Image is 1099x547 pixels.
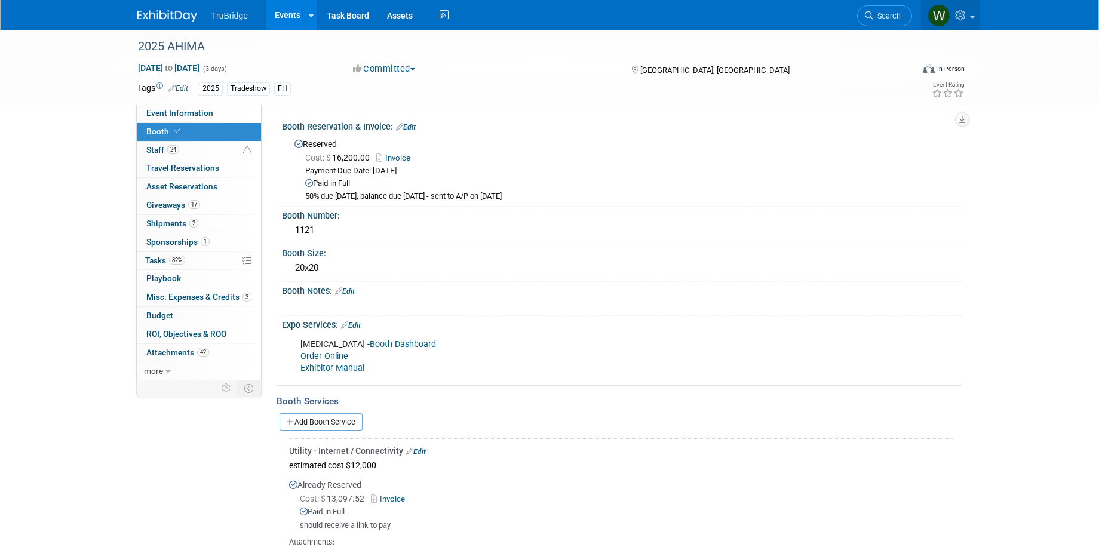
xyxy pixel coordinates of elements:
[146,219,198,228] span: Shipments
[335,287,355,296] a: Edit
[134,36,894,57] div: 2025 AHIMA
[137,344,261,362] a: Attachments42
[146,127,183,136] span: Booth
[277,395,962,408] div: Booth Services
[137,123,261,141] a: Booth
[280,413,363,431] a: Add Booth Service
[928,4,950,27] img: Whitni Murase
[137,270,261,288] a: Playbook
[289,445,953,457] div: Utility - Internet / Connectivity
[305,153,374,162] span: 16,200.00
[146,145,179,155] span: Staff
[137,178,261,196] a: Asset Reservations
[282,118,962,133] div: Booth Reservation & Invoice:
[137,233,261,251] a: Sponsorships1
[242,293,251,302] span: 3
[370,339,436,349] a: Booth Dashboard
[227,82,270,95] div: Tradeshow
[282,207,962,222] div: Booth Number:
[137,215,261,233] a: Shipments2
[282,316,962,331] div: Expo Services:
[199,82,223,95] div: 2025
[300,351,348,361] a: Order Online
[300,521,953,531] div: should receive a link to pay
[146,108,213,118] span: Event Information
[197,348,209,357] span: 42
[300,506,953,518] div: Paid in Full
[169,256,185,265] span: 82%
[396,123,416,131] a: Edit
[146,200,200,210] span: Giveaways
[237,380,262,396] td: Toggle Event Tabs
[289,457,953,473] div: estimated cost $12,000
[167,145,179,154] span: 24
[146,348,209,357] span: Attachments
[376,153,416,162] a: Invoice
[282,282,962,297] div: Booth Notes:
[406,447,426,456] a: Edit
[189,219,198,228] span: 2
[137,325,261,343] a: ROI, Objectives & ROO
[640,66,790,75] span: [GEOGRAPHIC_DATA], [GEOGRAPHIC_DATA]
[305,153,332,162] span: Cost: $
[188,200,200,209] span: 17
[282,244,962,259] div: Booth Size:
[146,311,173,320] span: Budget
[137,196,261,214] a: Giveaways17
[146,292,251,302] span: Misc. Expenses & Credits
[291,221,953,239] div: 1121
[932,82,964,88] div: Event Rating
[857,5,912,26] a: Search
[137,362,261,380] a: more
[211,11,248,20] span: TruBridge
[937,64,965,73] div: In-Person
[300,363,364,373] a: Exhibitor Manual
[216,380,237,396] td: Personalize Event Tab Strip
[842,62,965,80] div: Event Format
[146,329,226,339] span: ROI, Objectives & ROO
[137,307,261,325] a: Budget
[291,135,953,202] div: Reserved
[146,273,181,283] span: Playbook
[137,288,261,306] a: Misc. Expenses & Credits3
[137,159,261,177] a: Travel Reservations
[243,145,251,156] span: Potential Scheduling Conflict -- at least one attendee is tagged in another overlapping event.
[145,256,185,265] span: Tasks
[146,163,219,173] span: Travel Reservations
[291,259,953,277] div: 20x20
[371,494,410,503] a: Invoice
[146,237,210,247] span: Sponsorships
[341,321,361,330] a: Edit
[144,366,163,376] span: more
[137,10,197,22] img: ExhibitDay
[305,192,953,202] div: 50% due [DATE], balance due [DATE] - sent to A/P on [DATE]
[137,82,188,96] td: Tags
[146,182,217,191] span: Asset Reservations
[137,142,261,159] a: Staff24
[174,128,180,134] i: Booth reservation complete
[163,63,174,73] span: to
[168,84,188,93] a: Edit
[300,494,369,503] span: 13,097.52
[300,494,327,503] span: Cost: $
[137,252,261,270] a: Tasks82%
[923,64,935,73] img: Format-Inperson.png
[201,237,210,246] span: 1
[873,11,901,20] span: Search
[202,65,227,73] span: (3 days)
[305,165,953,177] div: Payment Due Date: [DATE]
[137,105,261,122] a: Event Information
[292,333,830,380] div: [MEDICAL_DATA] -
[274,82,291,95] div: FH
[349,63,420,75] button: Committed
[305,178,953,189] div: Paid in Full
[137,63,200,73] span: [DATE] [DATE]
